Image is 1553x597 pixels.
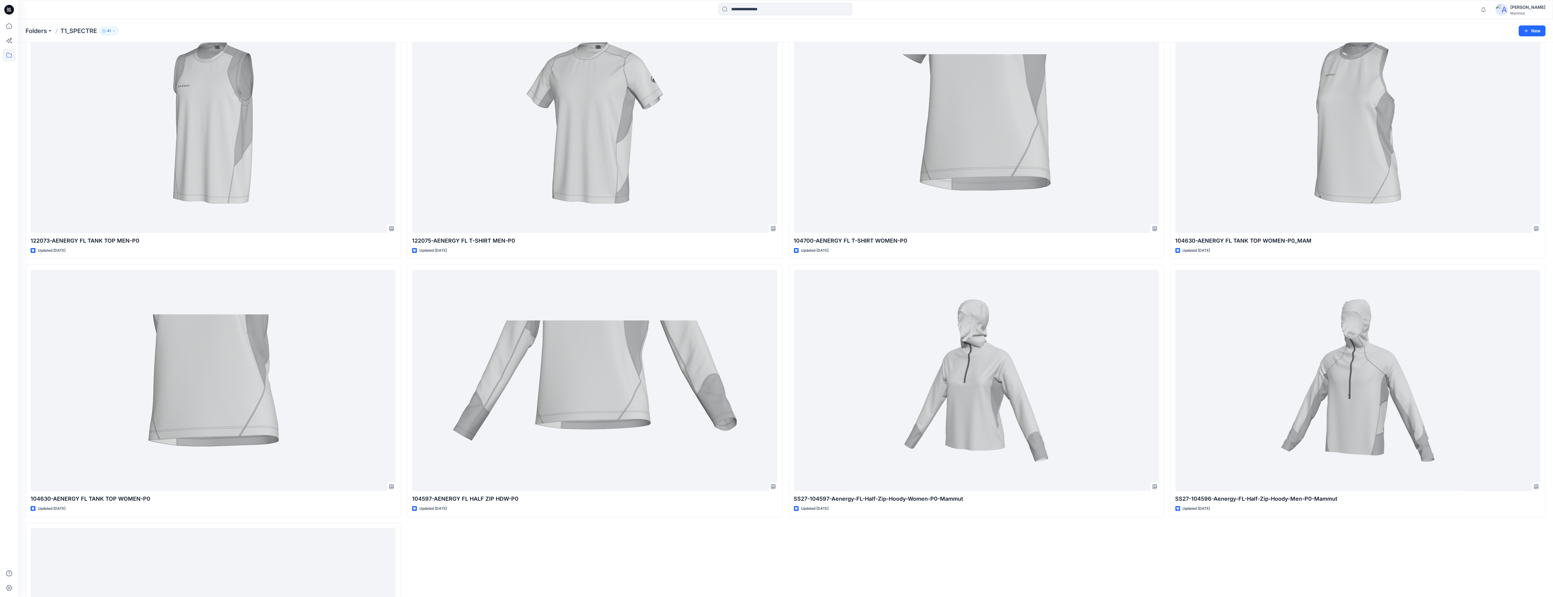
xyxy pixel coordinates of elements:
p: Updated [DATE] [1183,247,1210,254]
button: 41 [99,27,118,35]
p: Updated [DATE] [38,247,65,254]
a: 122073-AENERGY FL TANK TOP MEN-P0 [31,12,396,233]
img: avatar [1496,4,1508,16]
p: Updated [DATE] [419,247,447,254]
a: 104597-AENERGY FL HALF ZIP HDW-P0 [412,270,777,491]
p: Updated [DATE] [801,506,829,512]
a: 104700-AENERGY FL T-SHIRT WOMEN-P0 [794,12,1159,233]
p: 41 [107,28,111,34]
p: 104597-AENERGY FL HALF ZIP HDW-P0 [412,495,777,503]
a: SS27-104596-Aenergy-FL-Half-Zip-Hoody-Men-P0-Mammut [1175,270,1541,491]
a: 104630-AENERGY FL TANK TOP WOMEN-P0 [31,270,396,491]
p: T1_SPECTRE [60,27,97,35]
p: 122075-AENERGY FL T-SHIRT MEN-P0 [412,237,777,245]
div: Mammut [1510,11,1545,15]
p: 104630-AENERGY FL TANK TOP WOMEN-P0_MAM [1175,237,1541,245]
p: Updated [DATE] [801,247,829,254]
p: Updated [DATE] [419,506,447,512]
p: Updated [DATE] [1183,506,1210,512]
p: SS27-104596-Aenergy-FL-Half-Zip-Hoody-Men-P0-Mammut [1175,495,1541,503]
p: 104700-AENERGY FL T-SHIRT WOMEN-P0 [794,237,1159,245]
p: 122073-AENERGY FL TANK TOP MEN-P0 [31,237,396,245]
div: [PERSON_NAME] [1510,4,1545,11]
a: Folders [25,27,47,35]
a: 104630-AENERGY FL TANK TOP WOMEN-P0_MAM [1175,12,1541,233]
p: SS27-104597-Aenergy-FL-Half-Zip-Hoody-Women-P0-Mammut [794,495,1159,503]
p: 104630-AENERGY FL TANK TOP WOMEN-P0 [31,495,396,503]
button: New [1519,25,1546,36]
a: SS27-104597-Aenergy-FL-Half-Zip-Hoody-Women-P0-Mammut [794,270,1159,491]
p: Updated [DATE] [38,506,65,512]
a: 122075-AENERGY FL T-SHIRT MEN-P0 [412,12,777,233]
